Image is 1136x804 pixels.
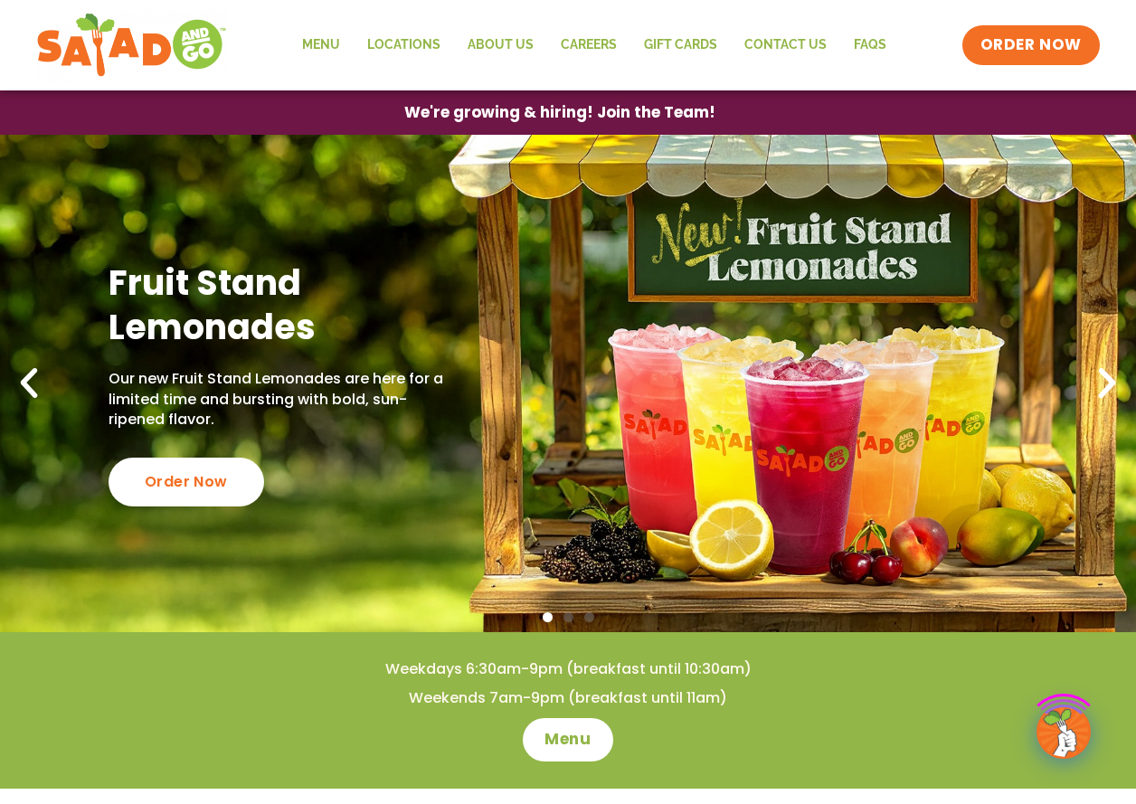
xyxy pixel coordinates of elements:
a: Menu [523,718,612,761]
span: Go to slide 1 [543,612,553,622]
img: new-SAG-logo-768×292 [36,9,227,81]
a: FAQs [840,24,900,66]
a: Careers [547,24,630,66]
h4: Weekends 7am-9pm (breakfast until 11am) [36,688,1100,708]
span: Menu [544,729,591,751]
div: Previous slide [9,364,49,403]
div: Next slide [1087,364,1127,403]
a: Contact Us [731,24,840,66]
a: ORDER NOW [962,25,1100,65]
div: Order Now [109,458,264,506]
a: Locations [354,24,454,66]
span: ORDER NOW [980,34,1082,56]
h4: Weekdays 6:30am-9pm (breakfast until 10:30am) [36,659,1100,679]
a: GIFT CARDS [630,24,731,66]
a: We're growing & hiring! Join the Team! [377,91,743,134]
span: Go to slide 2 [563,612,573,622]
a: About Us [454,24,547,66]
p: Our new Fruit Stand Lemonades are here for a limited time and bursting with bold, sun-ripened fla... [109,369,448,430]
span: Go to slide 3 [584,612,594,622]
span: We're growing & hiring! Join the Team! [404,105,715,120]
a: Menu [289,24,354,66]
h2: Fruit Stand Lemonades [109,260,448,350]
nav: Menu [289,24,900,66]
